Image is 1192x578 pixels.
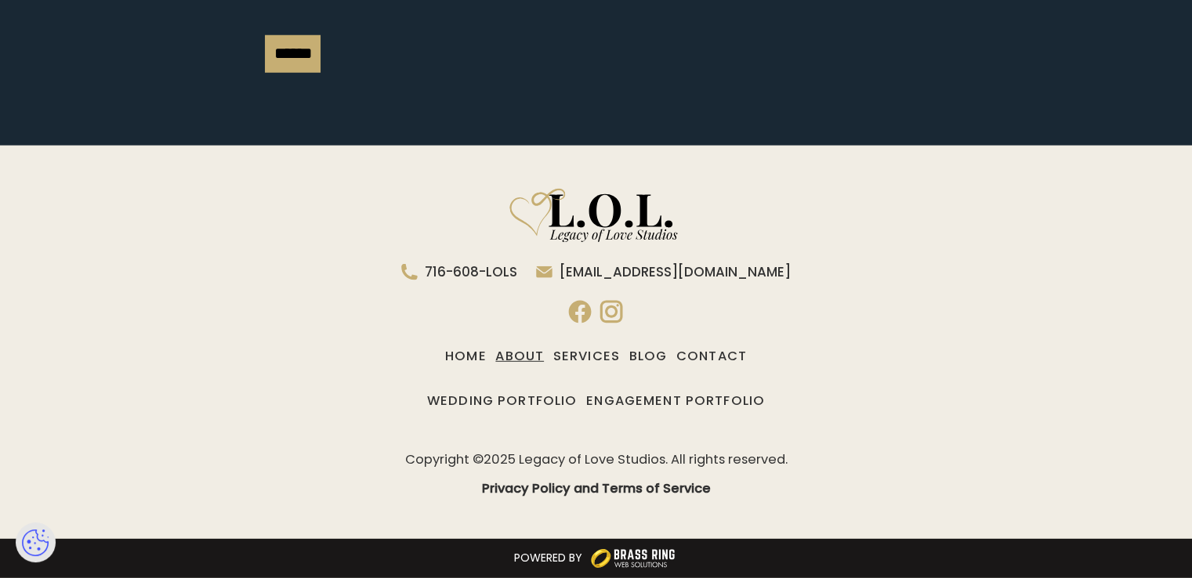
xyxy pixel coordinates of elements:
a: Home page [502,182,690,245]
a: 716-608-LOLS [401,264,517,280]
a: Services [553,343,620,370]
a: Contact [676,343,747,370]
a: Engagement Portfolio [586,388,765,415]
img: Legacy of Love Studios logo. [502,182,690,245]
img: Brass Ring Web Solutions logo. [589,546,678,571]
div: 716-608-LOLS [425,264,517,280]
a: instagram [599,299,625,325]
a: Privacy Policy and Terms of Service [481,475,710,502]
a: [EMAIL_ADDRESS][DOMAIN_NAME] [536,264,791,280]
a: About [495,343,544,370]
a: facebook [567,299,593,325]
a: Wedding Portfolio [427,388,577,415]
div: Powered by [514,551,582,565]
a: Blog [629,343,668,370]
div: [EMAIL_ADDRESS][DOMAIN_NAME] [560,264,791,280]
div: Copyright © 2025 Legacy of Love Studios. All rights reserved. [404,452,787,468]
div: Open [16,522,56,562]
a: Home [445,343,487,370]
